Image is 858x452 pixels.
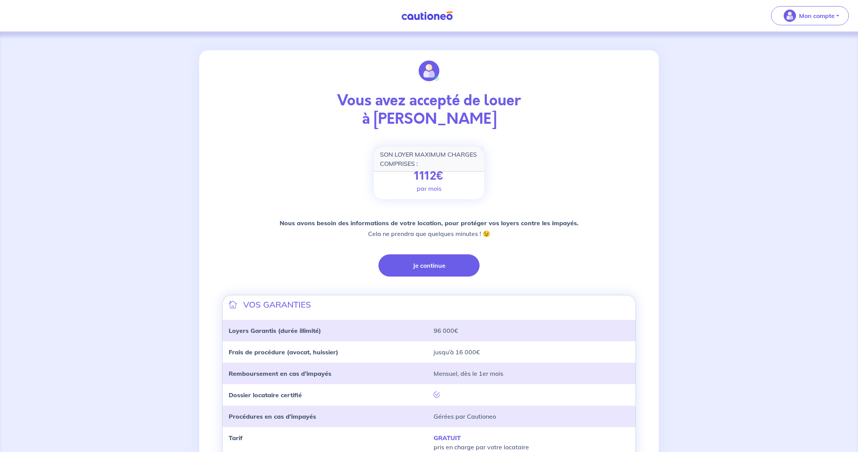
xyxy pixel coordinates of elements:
[434,347,629,357] p: jusqu’à 16 000€
[229,434,242,442] strong: Tarif
[280,219,578,227] strong: Nous avons besoin des informations de votre location, pour protéger vos loyers contre les impayés.
[784,10,796,22] img: illu_account_valid_menu.svg
[434,369,629,378] p: Mensuel, dès le 1er mois
[229,348,338,356] strong: Frais de procédure (avocat, huissier)
[378,254,480,277] button: Je continue
[414,169,444,183] p: 1112
[434,433,629,452] p: pris en charge par votre locataire
[799,11,835,20] p: Mon compte
[771,6,849,25] button: illu_account_valid_menu.svgMon compte
[229,413,316,420] strong: Procédures en cas d’impayés
[434,326,629,335] p: 96 000€
[243,298,311,311] p: VOS GARANTIES
[434,412,629,421] p: Gérées par Cautioneo
[436,168,444,185] span: €
[419,61,439,81] img: illu_account_valid.svg
[229,391,302,399] strong: Dossier locataire certifié
[417,184,442,193] p: par mois
[398,11,456,21] img: Cautioneo
[280,218,578,239] p: Cela ne prendra que quelques minutes ! 😉
[222,92,636,128] p: Vous avez accepté de louer à [PERSON_NAME]
[229,327,321,334] strong: Loyers Garantis (durée illimité)
[434,434,461,442] strong: GRATUIT
[374,147,484,172] div: SON LOYER MAXIMUM CHARGES COMPRISES :
[229,370,331,377] strong: Remboursement en cas d’impayés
